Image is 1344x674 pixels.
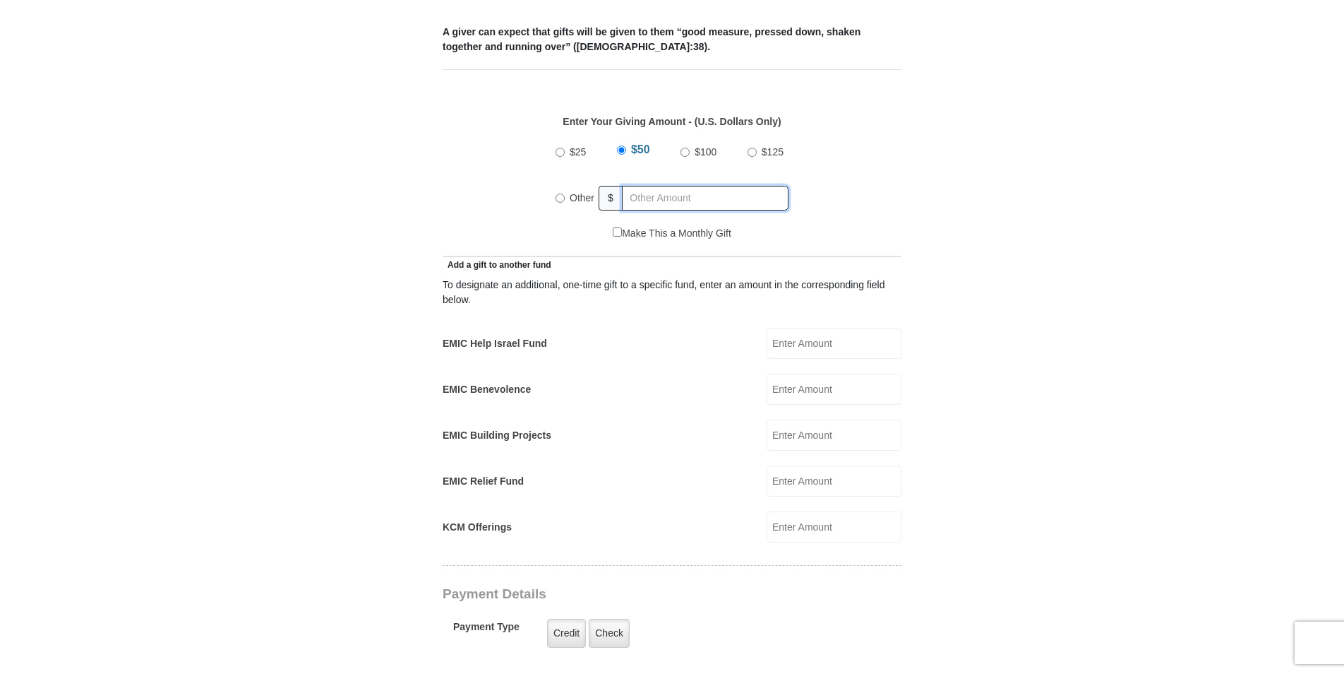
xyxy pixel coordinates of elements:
[767,512,901,543] input: Enter Amount
[613,227,622,237] input: Make This a Monthly Gift
[443,382,531,397] label: EMIC Benevolence
[767,466,901,497] input: Enter Amount
[443,474,524,489] label: EMIC Relief Fund
[443,278,901,307] div: To designate an additional, one-time gift to a specific fund, enter an amount in the correspondin...
[570,192,594,203] span: Other
[443,26,860,52] b: A giver can expect that gifts will be given to them “good measure, pressed down, shaken together ...
[767,420,901,451] input: Enter Amount
[443,260,551,270] span: Add a gift to another fund
[695,146,716,158] span: $100
[443,520,512,535] label: KCM Offerings
[599,186,623,211] span: $
[622,186,788,211] input: Other Amount
[443,586,803,603] h3: Payment Details
[767,374,901,405] input: Enter Amount
[631,143,650,155] span: $50
[443,428,551,443] label: EMIC Building Projects
[613,226,731,241] label: Make This a Monthly Gift
[443,336,547,351] label: EMIC Help Israel Fund
[453,621,520,640] h5: Payment Type
[570,146,586,158] span: $25
[547,619,586,648] label: Credit
[589,619,630,648] label: Check
[767,328,901,359] input: Enter Amount
[762,146,784,158] span: $125
[563,116,781,127] strong: Enter Your Giving Amount - (U.S. Dollars Only)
